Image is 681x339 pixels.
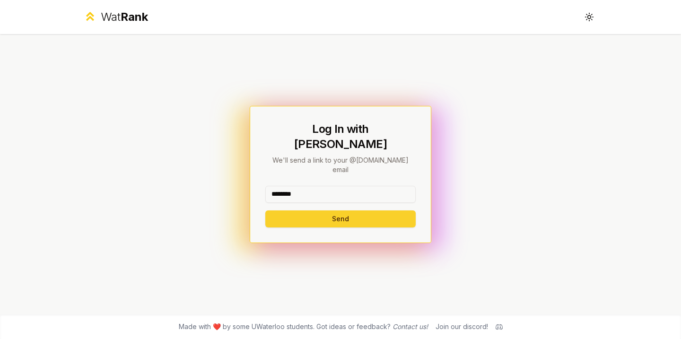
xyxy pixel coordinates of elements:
div: Wat [101,9,148,25]
h1: Log In with [PERSON_NAME] [265,122,416,152]
span: Rank [121,10,148,24]
p: We'll send a link to your @[DOMAIN_NAME] email [265,156,416,174]
span: Made with ❤️ by some UWaterloo students. Got ideas or feedback? [179,322,428,331]
a: WatRank [83,9,148,25]
a: Contact us! [393,322,428,330]
button: Send [265,210,416,227]
div: Join our discord! [436,322,488,331]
